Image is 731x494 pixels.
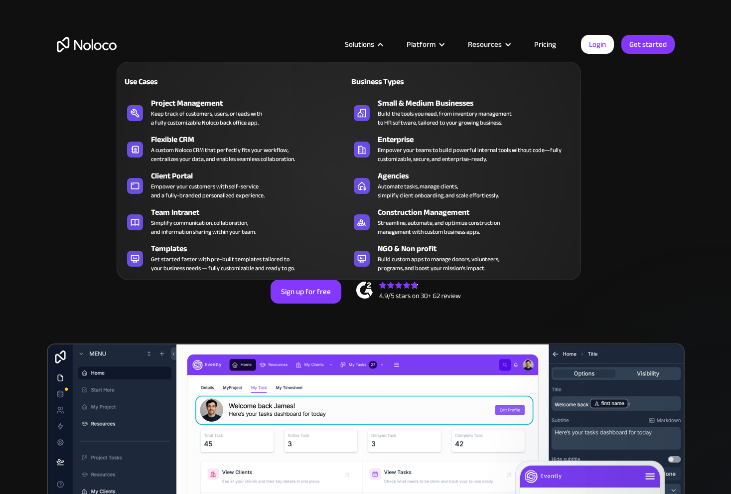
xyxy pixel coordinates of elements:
[151,170,353,182] div: Client Portal
[378,255,499,273] div: Build custom apps to manage donors, volunteers, programs, and boost your mission’s impact.
[122,76,231,88] div: Use Cases
[378,146,571,164] div: Empower your teams to build powerful internal tools without code—fully customizable, secure, and ...
[57,123,675,202] h2: Business Apps for Teams
[122,95,349,129] a: Project ManagementKeep track of customers, users, or leads witha fully customizable Noloco back o...
[349,168,576,202] a: AgenciesAutomate tasks, manage clients,simplify client onboarding, and scale effortlessly.
[455,38,522,51] div: Resources
[151,255,295,273] div: Get started faster with pre-built templates tailored to your business needs — fully customizable ...
[349,70,576,93] a: Business Types
[151,243,353,255] div: Templates
[378,182,499,200] div: Automate tasks, manage clients, simplify client onboarding, and scale effortlessly.
[122,168,349,202] a: Client PortalEmpower your customers with self-serviceand a fully-branded personalized experience.
[151,182,265,200] div: Empower your customers with self-service and a fully-branded personalized experience.
[349,76,458,88] div: Business Types
[621,35,675,54] a: Get started
[378,170,580,182] div: Agencies
[378,218,500,236] div: Streamline, automate, and optimize construction management with custom business apps.
[151,218,256,236] div: Simplify communication, collaboration, and information sharing within your team.
[151,146,295,164] div: A custom Noloco CRM that perfectly fits your workflow, centralizes your data, and enables seamles...
[57,37,117,52] a: home
[378,243,580,255] div: NGO & Non profit
[468,38,502,51] div: Resources
[349,132,576,165] a: EnterpriseEmpower your teams to build powerful internal tools without code—fully customizable, se...
[122,241,349,275] a: TemplatesGet started faster with pre-built templates tailored toyour business needs — fully custo...
[271,280,341,304] a: Sign up for free
[332,38,394,51] div: Solutions
[349,204,576,238] a: Construction ManagementStreamline, automate, and optimize constructionmanagement with custom busi...
[345,38,374,51] div: Solutions
[151,206,353,218] div: Team Intranet
[57,105,675,113] h1: Custom No-Code Business Apps Platform
[407,38,436,51] div: Platform
[117,48,581,280] nav: Solutions
[522,38,569,51] a: Pricing
[349,241,576,275] a: NGO & Non profitBuild custom apps to manage donors, volunteers,programs, and boost your mission’s...
[394,38,455,51] div: Platform
[378,109,512,127] div: Build the tools you need, from inventory management to HR software, tailored to your growing busi...
[122,70,349,93] a: Use Cases
[349,95,576,129] a: Small & Medium BusinessesBuild the tools you need, from inventory managementto HR software, tailo...
[378,206,580,218] div: Construction Management
[378,134,580,146] div: Enterprise
[122,132,349,165] a: Flexible CRMA custom Noloco CRM that perfectly fits your workflow,centralizes your data, and enab...
[151,134,353,146] div: Flexible CRM
[151,97,353,109] div: Project Management
[581,35,614,54] a: Login
[151,109,262,127] div: Keep track of customers, users, or leads with a fully customizable Noloco back office app.
[378,97,580,109] div: Small & Medium Businesses
[122,204,349,238] a: Team IntranetSimplify communication, collaboration,and information sharing within your team.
